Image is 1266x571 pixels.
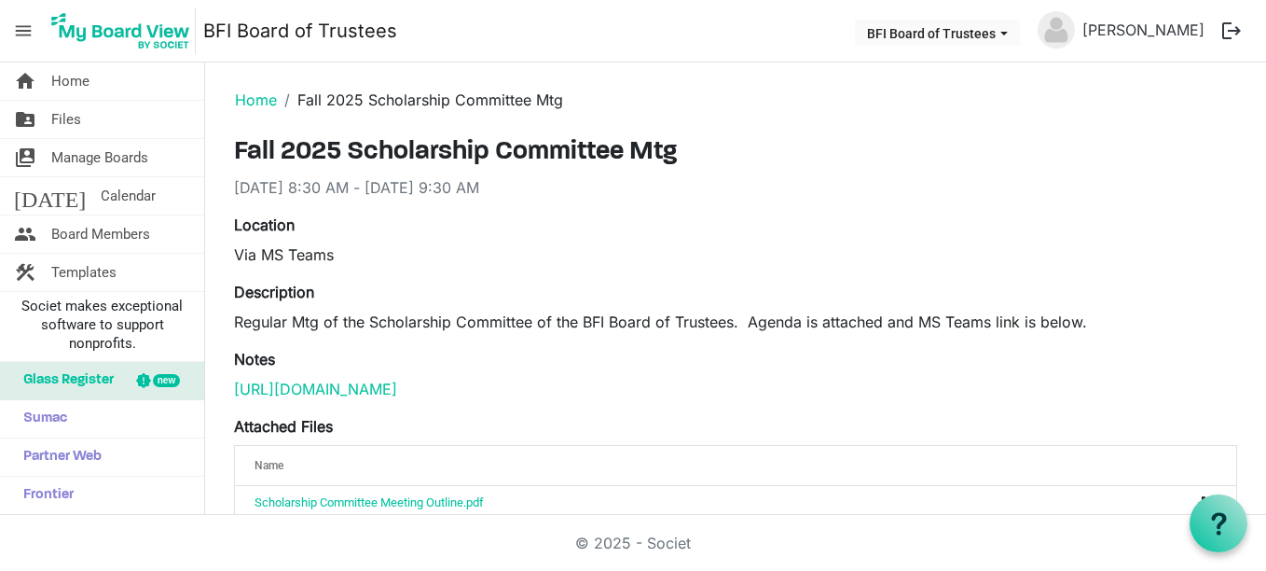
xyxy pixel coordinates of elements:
[234,348,275,370] label: Notes
[51,101,81,138] span: Files
[575,534,691,552] a: © 2025 - Societ
[234,281,314,303] label: Description
[14,254,36,291] span: construction
[234,380,397,398] a: [URL][DOMAIN_NAME]
[101,177,156,215] span: Calendar
[855,20,1020,46] button: BFI Board of Trustees dropdownbutton
[234,415,333,438] label: Attached Files
[203,12,397,49] a: BFI Board of Trustees
[234,311,1237,333] p: Regular Mtg of the Scholarship Committee of the BFI Board of Trustees. Agenda is attached and MS ...
[234,214,295,236] label: Location
[153,374,180,387] div: new
[234,244,1237,266] div: Via MS Teams
[6,13,41,49] span: menu
[1212,11,1251,50] button: logout
[234,176,1237,199] div: [DATE] 8:30 AM - [DATE] 9:30 AM
[51,254,117,291] span: Templates
[14,177,86,215] span: [DATE]
[14,139,36,176] span: switch_account
[14,439,102,476] span: Partner Web
[46,7,196,54] img: My Board View Logo
[1075,11,1212,49] a: [PERSON_NAME]
[235,486,1120,520] td: Scholarship Committee Meeting Outline.pdf is template cell column header Name
[14,63,36,100] span: home
[235,91,277,109] a: Home
[46,7,203,54] a: My Board View Logo
[8,297,196,353] span: Societ makes exceptional software to support nonprofits.
[51,63,89,100] span: Home
[14,101,36,138] span: folder_shared
[14,400,67,438] span: Sumac
[14,216,36,253] span: people
[51,216,150,253] span: Board Members
[277,89,563,111] li: Fall 2025 Scholarship Committee Mtg
[14,477,74,514] span: Frontier
[1038,11,1075,49] img: no-profile-picture.svg
[1190,490,1217,516] button: Download
[51,139,148,176] span: Manage Boards
[255,495,484,509] a: Scholarship Committee Meeting Outline.pdf
[1120,486,1236,520] td: is Command column column header
[234,137,1237,169] h3: Fall 2025 Scholarship Committee Mtg
[255,459,283,472] span: Name
[14,362,114,399] span: Glass Register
